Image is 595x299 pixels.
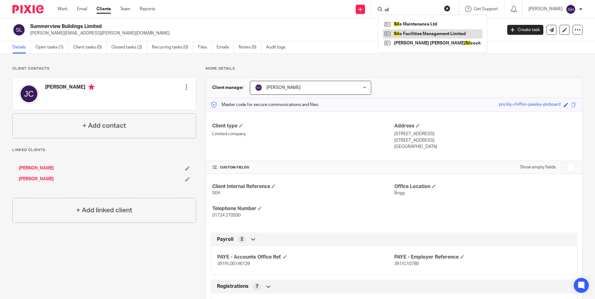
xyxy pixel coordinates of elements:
[35,41,68,53] a: Open tasks (1)
[19,176,54,182] a: [PERSON_NAME]
[394,191,405,195] span: Brigg
[212,183,394,190] h4: Client Internal Reference
[217,41,234,53] a: Emails
[566,4,576,14] img: svg%3E
[217,283,249,290] span: Registrations
[198,41,212,53] a: Files
[444,5,450,11] button: Clear
[45,84,95,92] h4: [PERSON_NAME]
[507,25,543,35] a: Create task
[241,236,243,242] span: 2
[528,6,563,12] p: [PERSON_NAME]
[12,5,44,13] img: Pixie
[217,254,394,260] h4: PAYE - Accounts Office Ref.
[394,137,576,144] p: [STREET_ADDRESS]
[474,7,498,11] span: Get Support
[76,205,132,215] h4: + Add linked client
[212,191,220,195] span: S04
[394,131,576,137] p: [STREET_ADDRESS]
[520,164,556,170] label: Show empty fields
[82,121,126,131] h4: + Add contact
[58,6,68,12] a: Work
[206,66,583,71] p: More details
[266,85,301,90] span: [PERSON_NAME]
[499,101,560,108] div: prickly-chiffon-paisley-pinboard
[12,23,26,36] img: svg%3E
[152,41,193,53] a: Recurring tasks (0)
[255,84,262,91] img: svg%3E
[30,30,498,36] p: [PERSON_NAME][EMAIL_ADDRESS][PERSON_NAME][DOMAIN_NAME]
[212,165,394,170] h4: CUSTOM FIELDS
[212,123,394,129] h4: Client type
[211,102,318,108] p: Master code for secure communications and files
[217,262,250,266] span: 391PL00146129
[394,254,571,260] h4: PAYE - Employer Reference
[217,236,233,243] span: Payroll
[12,41,31,53] a: Details
[239,41,261,53] a: Notes (0)
[394,262,419,266] span: 391/C10780
[212,131,394,137] p: Limited company
[394,123,576,129] h4: Address
[256,283,258,290] span: 7
[394,183,576,190] h4: Office Location
[266,41,290,53] a: Audit logs
[96,6,111,12] a: Clients
[120,6,130,12] a: Team
[19,165,54,171] a: [PERSON_NAME]
[77,6,87,12] a: Email
[12,66,196,71] p: Client contacts
[212,205,394,212] h4: Telephone Number
[88,84,95,90] i: Primary
[384,7,440,13] input: Search
[12,148,196,153] p: Linked clients
[19,84,39,104] img: svg%3E
[111,41,147,53] a: Closed tasks (2)
[212,85,244,91] h3: Client manager
[30,23,404,30] h2: Summerview Buildings Limited
[212,213,241,218] span: 01724 270500
[140,6,155,12] a: Reports
[73,41,107,53] a: Client tasks (0)
[394,144,576,150] p: [GEOGRAPHIC_DATA]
